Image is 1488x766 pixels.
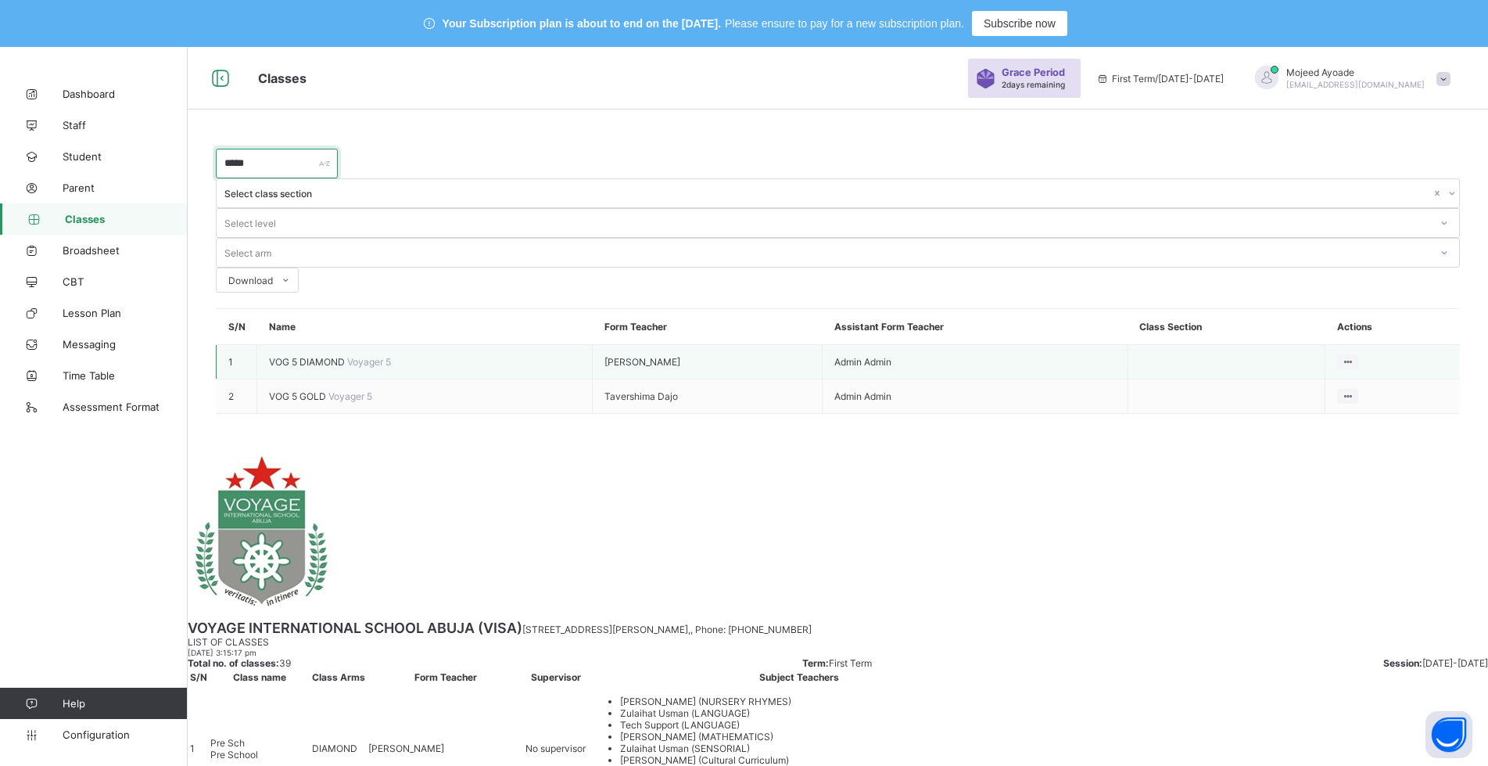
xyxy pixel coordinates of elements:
span: [STREET_ADDRESS][PERSON_NAME], , Phone: [PHONE_NUMBER] [522,624,812,635]
span: 39 [279,657,291,669]
button: Open asap [1425,711,1472,758]
div: Select level [224,208,276,238]
span: Term: [802,657,829,669]
span: Admin Admin [834,390,891,402]
span: Your Subscription plan is about to end on the [DATE]. [443,17,721,30]
span: Lesson Plan [63,307,188,319]
td: 2 [217,379,257,414]
span: Voyager 5 [328,390,372,402]
div: MojeedAyoade [1239,66,1458,92]
span: Dashboard [63,88,188,100]
span: Please ensure to pay for a new subscription plan. [725,17,964,30]
span: [PERSON_NAME] [604,356,680,368]
th: Name [257,309,593,345]
span: Pre School [210,749,309,761]
span: Classes [258,70,307,86]
span: Mojeed Ayoade [1286,67,1425,78]
span: [DATE] 3:15:17 pm [188,648,1488,657]
th: S/N [217,309,257,345]
span: Subscribe now [984,17,1056,30]
span: Messaging [63,338,188,351]
th: Form Teacher [368,671,523,684]
th: Class name [210,671,310,684]
li: Tech Support (LANGUAGE) [620,719,1009,731]
span: 2 days remaining [1002,80,1065,89]
div: Select class section [224,188,1431,200]
li: [PERSON_NAME] (NURSERY RHYMES) [620,696,1009,707]
span: Assessment Format [63,401,188,413]
li: [PERSON_NAME] (Cultural Curriculum) [620,754,1009,766]
span: Help [63,697,187,710]
span: List of Classes [188,636,269,648]
span: [EMAIL_ADDRESS][DOMAIN_NAME] [1286,80,1425,89]
span: Configuration [63,728,187,741]
td: 1 [217,345,257,379]
span: Classes [65,213,188,225]
span: Tavershima Dajo [604,390,678,402]
th: Class Section [1128,309,1325,345]
span: Total no. of classes: [188,657,279,669]
span: First Term [829,657,872,669]
th: Supervisor [525,671,586,684]
span: VOYAGE INTERNATIONAL SCHOOL ABUJA (VISA) [188,620,522,636]
span: Time Table [63,369,188,382]
th: S/N [189,671,208,684]
span: Broadsheet [63,244,188,257]
span: VOG 5 GOLD [269,390,328,402]
img: sticker-purple.71386a28dfed39d6af7621340158ba97.svg [976,69,995,88]
th: Subject Teachers [588,671,1009,684]
span: Student [63,150,188,163]
span: Download [228,275,273,286]
li: Zulaihat Usman (SENSORIAL) [620,743,1009,754]
span: Staff [63,119,188,131]
img: voyage.png [188,453,336,617]
span: Admin Admin [834,356,891,368]
th: Class Arms [311,671,366,684]
div: Select arm [224,238,271,268]
th: Actions [1325,309,1460,345]
span: Grace Period [1002,67,1065,78]
span: CBT [63,275,188,288]
span: [DATE]-[DATE] [1422,657,1488,669]
th: Assistant Form Teacher [823,309,1128,345]
li: Zulaihat Usman (LANGUAGE) [620,707,1009,719]
span: Parent [63,182,188,194]
li: [PERSON_NAME] (MATHEMATICS) [620,731,1009,743]
span: VOG 5 DIAMOND [269,356,347,368]
th: Form Teacher [593,309,823,345]
span: Pre Sch [210,737,309,749]
span: Session: [1383,657,1422,669]
span: Voyager 5 [347,356,391,368]
span: session/term information [1096,73,1224,85]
